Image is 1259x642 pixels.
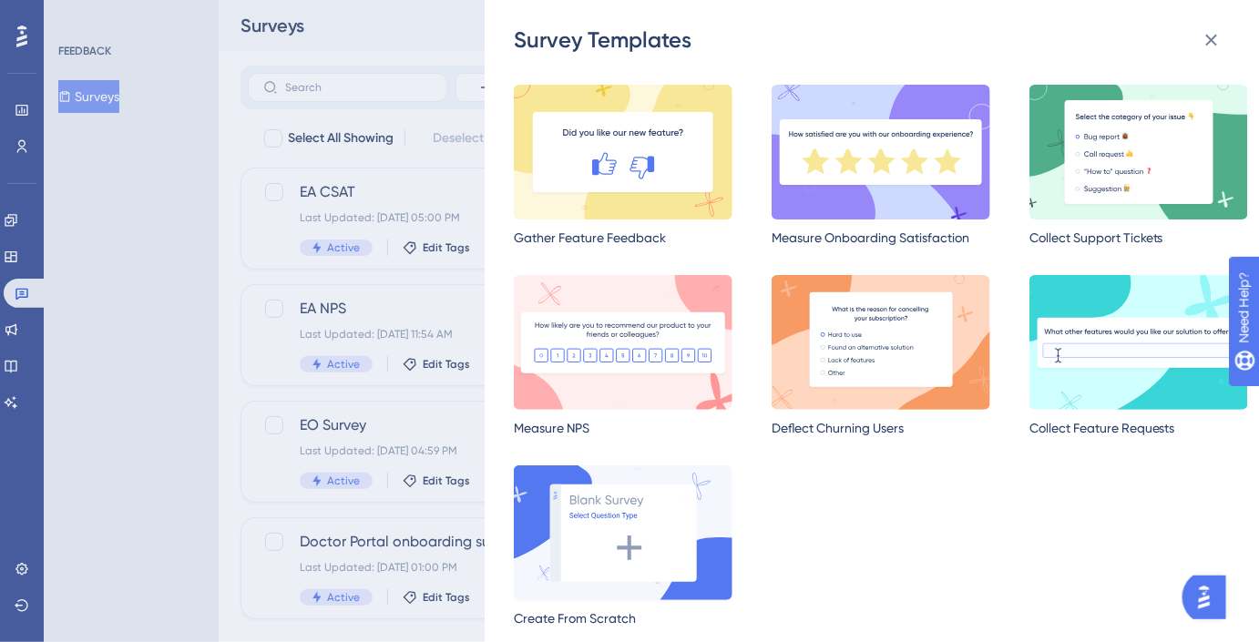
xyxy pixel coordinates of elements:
[514,607,732,629] div: Create From Scratch
[43,5,114,26] span: Need Help?
[1182,570,1237,625] iframe: UserGuiding AI Assistant Launcher
[514,417,732,439] div: Measure NPS
[1029,85,1248,219] img: multipleChoice
[772,85,990,219] img: satisfaction
[514,465,732,600] img: createScratch
[772,417,990,439] div: Deflect Churning Users
[1029,275,1248,410] img: requestFeature
[514,25,1233,55] div: Survey Templates
[1029,417,1248,439] div: Collect Feature Requests
[772,275,990,410] img: deflectChurning
[514,85,732,219] img: gatherFeedback
[772,227,990,249] div: Measure Onboarding Satisfaction
[1029,227,1248,249] div: Collect Support Tickets
[514,275,732,410] img: nps
[514,227,732,249] div: Gather Feature Feedback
